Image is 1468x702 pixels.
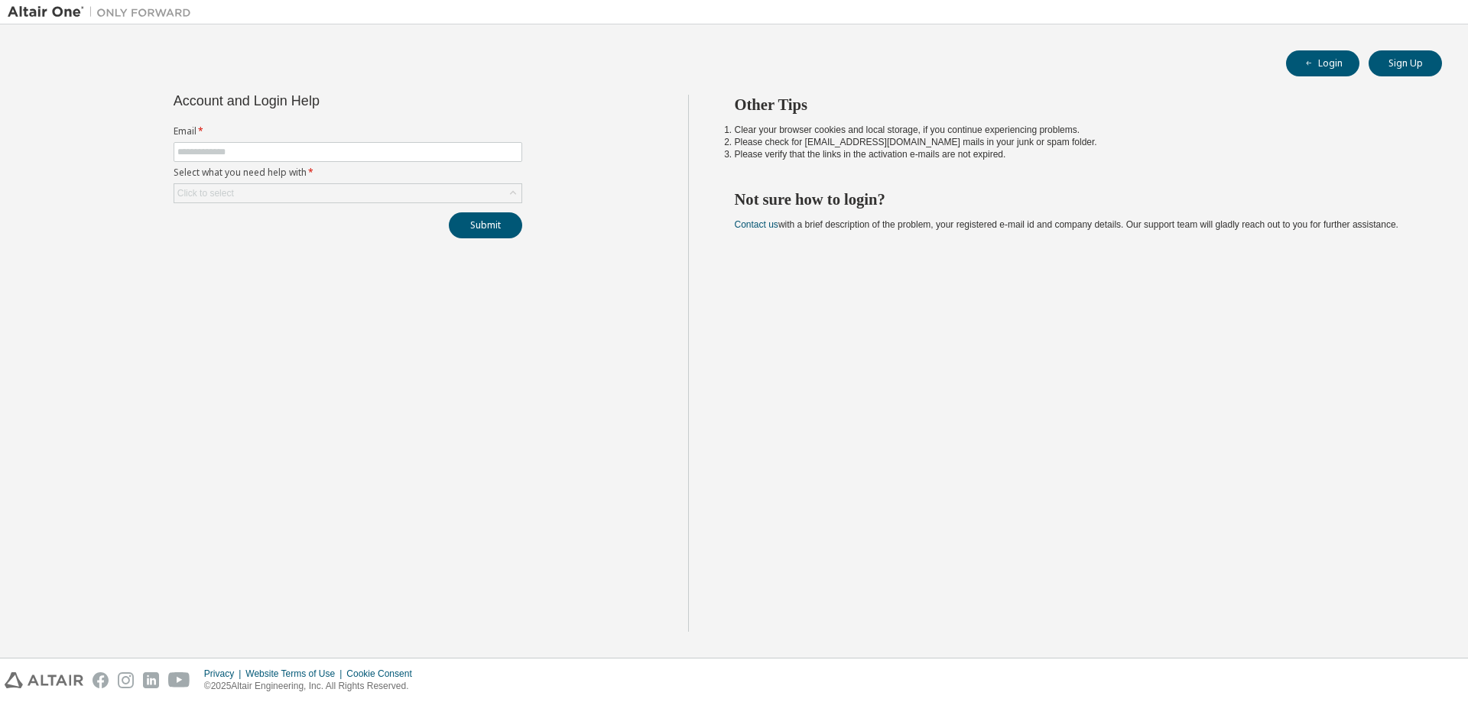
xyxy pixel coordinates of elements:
img: linkedin.svg [143,672,159,688]
img: altair_logo.svg [5,672,83,688]
div: Account and Login Help [174,95,453,107]
label: Select what you need help with [174,167,522,179]
div: Click to select [174,184,521,202]
label: Email [174,125,522,137]
a: Contact us [735,219,778,230]
div: Privacy [204,668,245,680]
li: Please verify that the links in the activation e-mails are not expired. [735,148,1415,160]
h2: Other Tips [735,95,1415,115]
img: facebook.svg [93,672,109,688]
button: Login [1286,50,1359,76]
span: with a brief description of the problem, your registered e-mail id and company details. Our suppo... [735,219,1398,230]
p: © 2025 Altair Engineering, Inc. All Rights Reserved. [204,680,421,693]
img: Altair One [8,5,199,20]
button: Submit [449,212,522,238]
h2: Not sure how to login? [735,189,1415,209]
img: youtube.svg [168,672,190,688]
div: Cookie Consent [346,668,421,680]
button: Sign Up [1369,50,1442,76]
img: instagram.svg [118,672,134,688]
li: Please check for [EMAIL_ADDRESS][DOMAIN_NAME] mails in your junk or spam folder. [735,136,1415,148]
div: Website Terms of Use [245,668,346,680]
li: Clear your browser cookies and local storage, if you continue experiencing problems. [735,124,1415,136]
div: Click to select [177,187,234,199]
